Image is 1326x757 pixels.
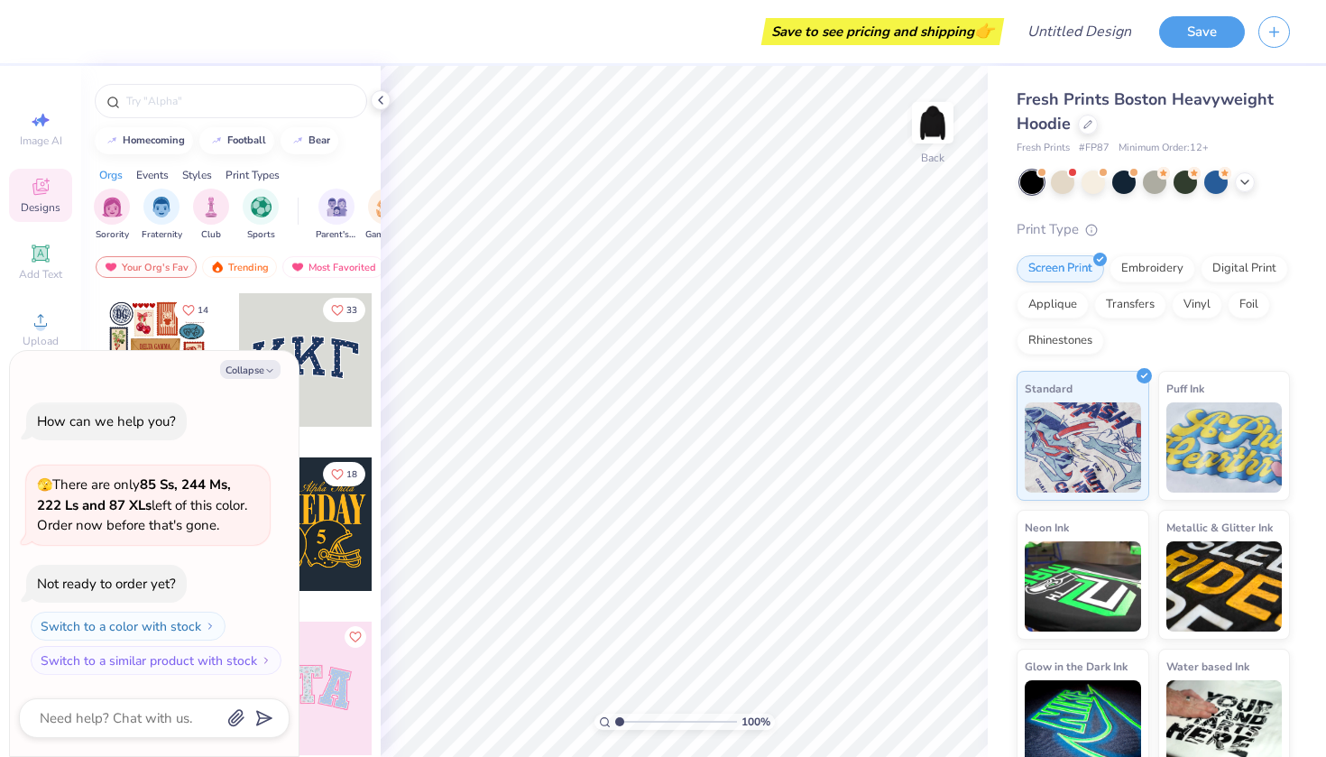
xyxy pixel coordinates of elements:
[1166,518,1273,537] span: Metallic & Glitter Ink
[182,167,212,183] div: Styles
[345,626,366,648] button: Like
[1166,402,1283,493] img: Puff Ink
[327,197,347,217] img: Parent's Weekend Image
[210,261,225,273] img: trending.gif
[316,228,357,242] span: Parent's Weekend
[1159,16,1245,48] button: Save
[142,228,182,242] span: Fraternity
[193,189,229,242] button: filter button
[281,127,338,154] button: bear
[365,189,407,242] div: filter for Game Day
[124,92,355,110] input: Try "Alpha"
[102,197,123,217] img: Sorority Image
[1166,541,1283,632] img: Metallic & Glitter Ink
[201,228,221,242] span: Club
[142,189,182,242] button: filter button
[1017,328,1104,355] div: Rhinestones
[23,334,59,348] span: Upload
[1094,291,1166,318] div: Transfers
[198,306,208,315] span: 14
[1025,379,1073,398] span: Standard
[261,655,272,666] img: Switch to a similar product with stock
[96,256,197,278] div: Your Org's Fav
[1025,402,1141,493] img: Standard
[1017,255,1104,282] div: Screen Print
[323,298,365,322] button: Like
[323,462,365,486] button: Like
[308,135,330,145] div: bear
[1172,291,1222,318] div: Vinyl
[1025,657,1128,676] span: Glow in the Dark Ink
[1017,141,1070,156] span: Fresh Prints
[243,189,279,242] div: filter for Sports
[1166,379,1204,398] span: Puff Ink
[31,612,226,641] button: Switch to a color with stock
[123,135,185,145] div: homecoming
[220,360,281,379] button: Collapse
[1119,141,1209,156] span: Minimum Order: 12 +
[1017,291,1089,318] div: Applique
[37,476,52,494] span: 🫣
[37,412,176,430] div: How can we help you?
[94,189,130,242] button: filter button
[209,135,224,146] img: trend_line.gif
[193,189,229,242] div: filter for Club
[152,197,171,217] img: Fraternity Image
[99,167,123,183] div: Orgs
[205,621,216,632] img: Switch to a color with stock
[290,261,305,273] img: most_fav.gif
[741,714,770,730] span: 100 %
[201,197,221,217] img: Club Image
[1013,14,1146,50] input: Untitled Design
[290,135,305,146] img: trend_line.gif
[243,189,279,242] button: filter button
[1017,88,1274,134] span: Fresh Prints Boston Heavyweight Hoodie
[136,167,169,183] div: Events
[915,105,951,141] img: Back
[346,470,357,479] span: 18
[37,475,231,514] strong: 85 Ss, 244 Ms, 222 Ls and 87 XLs
[202,256,277,278] div: Trending
[282,256,384,278] div: Most Favorited
[365,228,407,242] span: Game Day
[96,228,129,242] span: Sorority
[1228,291,1270,318] div: Foil
[226,167,280,183] div: Print Types
[37,575,176,593] div: Not ready to order yet?
[37,475,247,534] span: There are only left of this color. Order now before that's gone.
[31,646,281,675] button: Switch to a similar product with stock
[316,189,357,242] button: filter button
[974,20,994,42] span: 👉
[1110,255,1195,282] div: Embroidery
[19,267,62,282] span: Add Text
[316,189,357,242] div: filter for Parent's Weekend
[95,127,193,154] button: homecoming
[1025,518,1069,537] span: Neon Ink
[20,134,62,148] span: Image AI
[94,189,130,242] div: filter for Sorority
[105,135,119,146] img: trend_line.gif
[21,200,60,215] span: Designs
[1017,219,1290,240] div: Print Type
[346,306,357,315] span: 33
[142,189,182,242] div: filter for Fraternity
[766,18,999,45] div: Save to see pricing and shipping
[1079,141,1110,156] span: # FP87
[174,298,216,322] button: Like
[251,197,272,217] img: Sports Image
[376,197,397,217] img: Game Day Image
[1166,657,1249,676] span: Water based Ink
[921,150,944,166] div: Back
[1201,255,1288,282] div: Digital Print
[247,228,275,242] span: Sports
[199,127,274,154] button: football
[104,261,118,273] img: most_fav.gif
[227,135,266,145] div: football
[1025,541,1141,632] img: Neon Ink
[365,189,407,242] button: filter button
